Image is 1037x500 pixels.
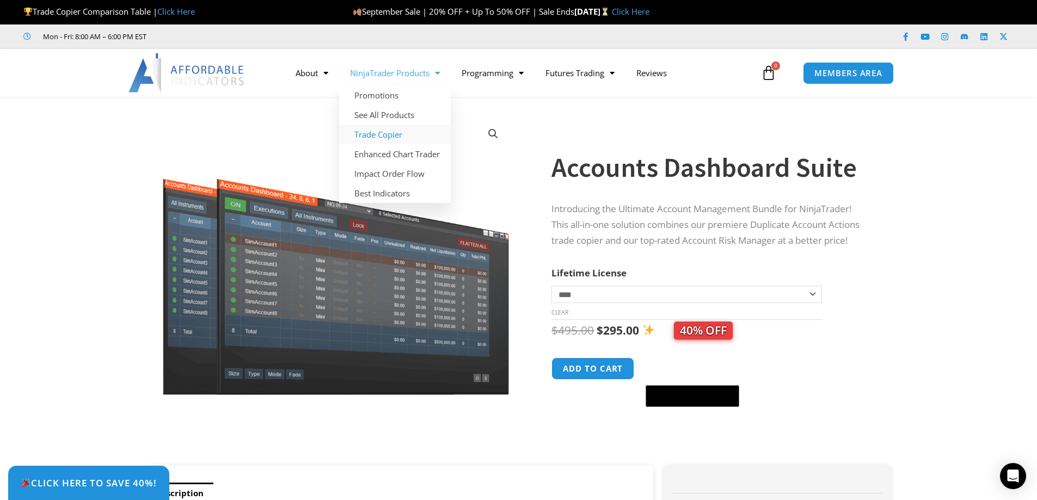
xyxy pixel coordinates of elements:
img: LogoAI | Affordable Indicators – NinjaTrader [128,53,246,92]
p: Introducing the Ultimate Account Management Bundle for NinjaTrader! This all-in-one solution comb... [551,201,869,249]
img: 🎉 [21,478,30,487]
a: Click Here [612,6,649,17]
a: About [285,60,339,85]
img: 🏆 [24,8,32,16]
a: Clear options [551,308,568,316]
bdi: 295.00 [597,323,639,338]
a: 0 [745,57,793,89]
a: Programming [451,60,535,85]
span: $ [551,323,558,338]
a: Trade Copier [339,125,451,144]
span: $ [597,323,603,338]
span: September Sale | 20% OFF + Up To 50% OFF | Sale Ends [353,6,574,17]
a: View full-screen image gallery [483,124,503,144]
iframe: Secure express checkout frame [643,356,741,382]
a: MEMBERS AREA [803,62,894,84]
img: ⏳ [601,8,609,16]
img: 🍂 [353,8,361,16]
iframe: Customer reviews powered by Trustpilot [162,31,325,42]
a: Futures Trading [535,60,625,85]
button: Add to cart [551,357,634,380]
label: Lifetime License [551,267,627,279]
img: ✨ [643,324,654,336]
ul: NinjaTrader Products [339,85,451,203]
span: Click Here to save 40%! [21,478,157,487]
strong: [DATE] [574,6,612,17]
a: Promotions [339,85,451,105]
span: Trade Copier Comparison Table | [23,6,195,17]
a: Reviews [625,60,678,85]
nav: Menu [285,60,758,85]
a: Click Here [157,6,195,17]
a: Impact Order Flow [339,164,451,183]
a: See All Products [339,105,451,125]
iframe: PayPal Message 1 [551,413,869,423]
span: MEMBERS AREA [814,69,882,77]
h1: Accounts Dashboard Suite [551,149,869,187]
span: Mon - Fri: 8:00 AM – 6:00 PM EST [40,30,146,43]
bdi: 495.00 [551,323,594,338]
a: NinjaTrader Products [339,60,451,85]
a: Best Indicators [339,183,451,203]
a: Enhanced Chart Trader [339,144,451,164]
div: Open Intercom Messenger [1000,463,1026,489]
button: Buy with GPay [646,385,739,407]
a: 🎉Click Here to save 40%! [8,466,169,500]
span: 0 [771,61,780,70]
span: 40% OFF [674,322,733,339]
